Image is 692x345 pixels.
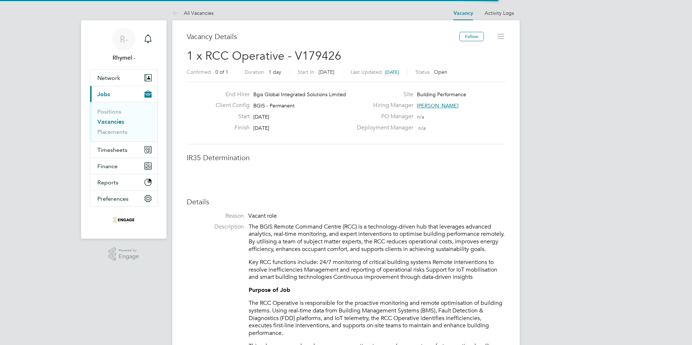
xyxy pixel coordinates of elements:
button: Reports [90,174,157,190]
a: Placements [97,128,127,135]
span: n/a [417,114,424,120]
span: Open [434,69,447,75]
label: Confirmed [187,69,211,75]
button: Network [90,70,157,86]
span: 0 of 1 [215,69,228,75]
span: Timesheets [97,146,127,153]
span: [DATE] [318,69,334,75]
p: The BGIS Remote Command Centre (RCC) is a technology-driven hub that leverages advanced analytics... [249,223,505,253]
label: End Hirer [210,91,250,98]
span: n/a [418,125,426,131]
nav: Main navigation [81,20,166,239]
img: thrivesw-logo-retina.png [113,214,135,226]
span: Jobs [97,91,110,98]
label: Deployment Manager [353,124,413,132]
span: Building Performance [417,91,466,98]
span: Engage [119,254,139,260]
h3: IR35 Determination [187,153,505,162]
label: Status [415,69,430,75]
a: Activity Logs [485,10,514,16]
span: [PERSON_NAME] [417,102,459,109]
span: Bgis Global Integrated Solutions Limited [253,91,346,98]
button: Follow [459,32,484,41]
div: Jobs [90,102,157,141]
label: Last Updated [351,69,382,75]
label: Client Config [210,102,250,109]
a: R-Rhymel - [90,27,158,62]
h3: Details [187,197,505,206]
p: Key RCC functions include: 24/7 monitoring of critical building systems Remote interventions to r... [249,259,505,281]
label: Hiring Manager [353,102,413,109]
label: Site [353,91,413,98]
span: 1 x RCC Operative - V179426 [187,49,341,63]
span: Rhymel - [90,54,158,62]
span: Reports [97,179,118,186]
span: [DATE] [253,114,269,120]
label: Description [187,223,244,231]
button: Timesheets [90,142,157,158]
button: Jobs [90,86,157,102]
a: Positions [97,108,121,115]
span: BGIS - Permanent [253,102,295,109]
span: Powered by [119,247,139,254]
span: Preferences [97,195,128,202]
label: Start In [298,69,314,75]
label: Duration [245,69,264,75]
a: Powered byEngage [109,247,139,261]
span: Vacant role [248,212,277,220]
a: Go to home page [90,214,158,226]
strong: Purpose of Job [249,286,290,293]
a: Vacancies [97,118,124,125]
span: Network [97,74,120,81]
label: PO Manager [353,113,413,120]
span: Finance [97,163,118,170]
button: Finance [90,158,157,174]
a: Vacancy [453,10,473,16]
label: Reason [187,212,244,220]
button: Preferences [90,191,157,206]
span: [DATE] [253,125,269,131]
span: 1 day [269,69,281,75]
p: The RCC Operative is responsible for the proactive monitoring and remote optimisation of building... [249,299,505,337]
label: Start [210,113,250,120]
span: R- [120,34,128,44]
span: [DATE] [385,69,399,75]
h3: Vacancy Details [187,32,459,41]
label: Finish [210,124,250,132]
a: All Vacancies [172,10,214,16]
